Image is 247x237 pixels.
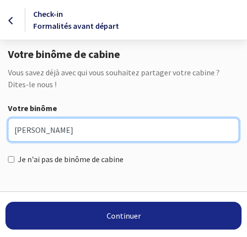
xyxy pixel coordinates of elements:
button: Continuer [5,202,242,230]
h1: Votre binôme de cabine [8,48,239,60]
label: Je n'ai pas de binôme de cabine [18,153,123,165]
span: Check-in Formalités avant départ [33,9,119,31]
input: Indiquez votre binôme [8,118,239,142]
p: Vous savez déjà avec qui vous souhaitez partager votre cabine ? Dites-le nous ! [8,66,239,90]
strong: Votre binôme [8,103,57,113]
